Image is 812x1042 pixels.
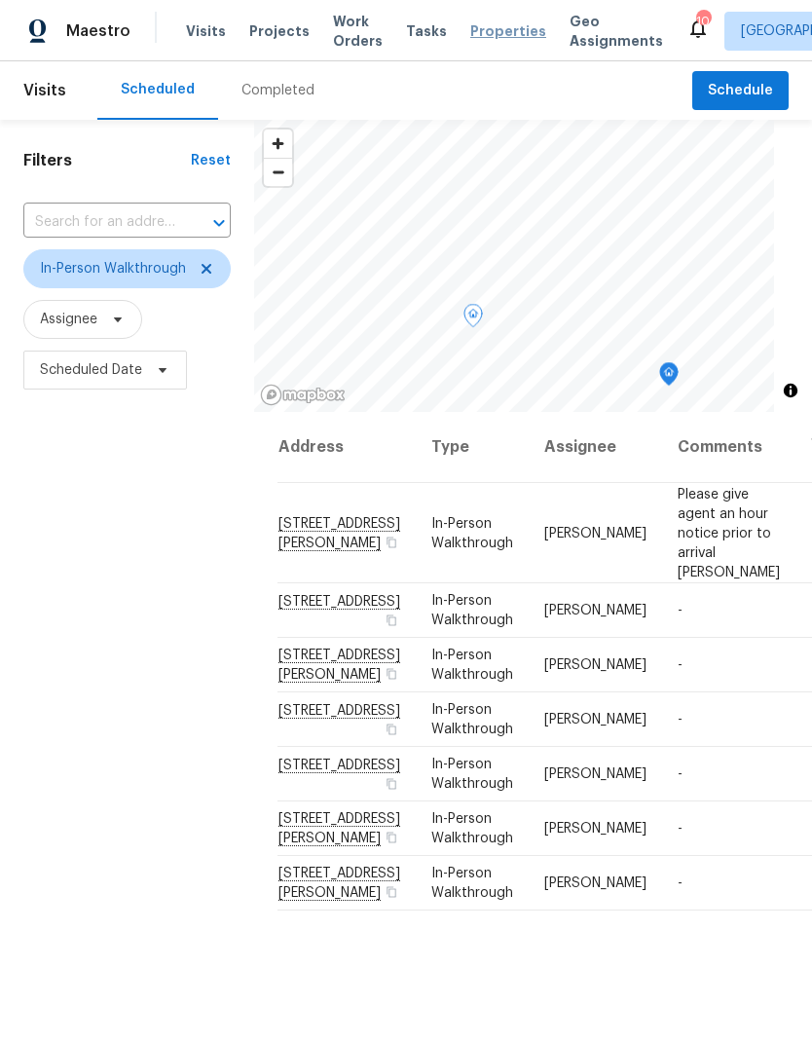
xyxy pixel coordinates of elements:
[463,304,483,334] div: Map marker
[383,612,400,629] button: Copy Address
[40,360,142,380] span: Scheduled Date
[678,713,683,726] span: -
[205,209,233,237] button: Open
[678,822,683,836] span: -
[333,12,383,51] span: Work Orders
[470,21,546,41] span: Properties
[383,533,400,550] button: Copy Address
[529,412,662,483] th: Assignee
[40,310,97,329] span: Assignee
[191,151,231,170] div: Reset
[696,12,710,31] div: 10
[66,21,130,41] span: Maestro
[264,158,292,186] button: Zoom out
[23,207,176,238] input: Search for an address...
[431,649,513,682] span: In-Person Walkthrough
[186,21,226,41] span: Visits
[662,412,795,483] th: Comments
[659,362,679,392] div: Map marker
[121,80,195,99] div: Scheduled
[544,822,646,836] span: [PERSON_NAME]
[383,883,400,901] button: Copy Address
[241,81,314,100] div: Completed
[254,120,774,412] canvas: Map
[260,384,346,406] a: Mapbox homepage
[264,130,292,158] button: Zoom in
[678,487,780,578] span: Please give agent an hour notice prior to arrival [PERSON_NAME]
[383,775,400,793] button: Copy Address
[383,829,400,846] button: Copy Address
[678,767,683,781] span: -
[249,21,310,41] span: Projects
[785,380,796,401] span: Toggle attribution
[431,758,513,791] span: In-Person Walkthrough
[431,867,513,900] span: In-Person Walkthrough
[678,876,683,890] span: -
[544,658,646,672] span: [PERSON_NAME]
[383,665,400,683] button: Copy Address
[544,876,646,890] span: [PERSON_NAME]
[678,658,683,672] span: -
[431,812,513,845] span: In-Person Walkthrough
[692,71,789,111] button: Schedule
[570,12,663,51] span: Geo Assignments
[383,721,400,738] button: Copy Address
[431,516,513,549] span: In-Person Walkthrough
[678,604,683,617] span: -
[277,412,416,483] th: Address
[416,412,529,483] th: Type
[544,526,646,540] span: [PERSON_NAME]
[23,69,66,112] span: Visits
[406,24,447,38] span: Tasks
[40,259,186,279] span: In-Person Walkthrough
[544,604,646,617] span: [PERSON_NAME]
[264,159,292,186] span: Zoom out
[779,379,802,402] button: Toggle attribution
[23,151,191,170] h1: Filters
[544,767,646,781] span: [PERSON_NAME]
[708,79,773,103] span: Schedule
[544,713,646,726] span: [PERSON_NAME]
[431,594,513,627] span: In-Person Walkthrough
[431,703,513,736] span: In-Person Walkthrough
